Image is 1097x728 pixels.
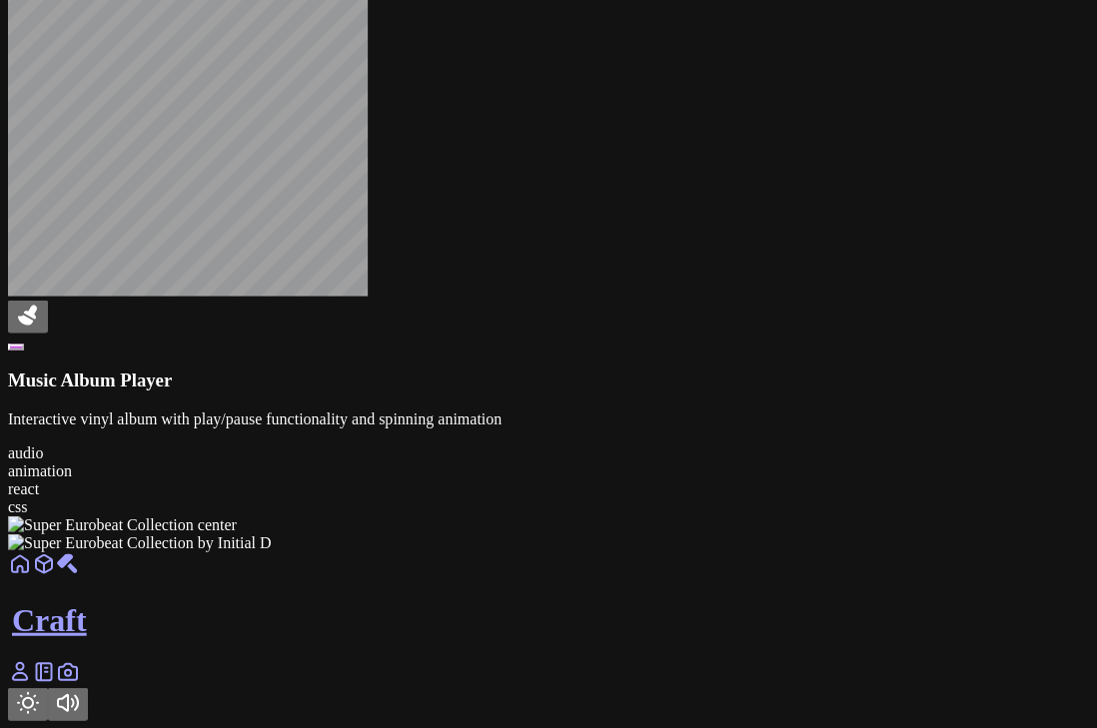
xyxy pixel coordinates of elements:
[8,533,272,551] img: Super Eurobeat Collection by Initial D
[8,497,1089,515] div: css
[8,443,1089,461] div: audio
[8,409,1089,427] p: Interactive vinyl album with play/pause functionality and spinning animation
[8,687,48,720] button: Toggle Theme
[8,368,1089,390] h3: Music Album Player
[8,461,1089,479] div: animation
[12,601,1089,638] h1: Craft
[8,515,237,533] img: Super Eurobeat Collection center
[8,479,1089,497] div: react
[48,687,88,720] button: Toggle Audio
